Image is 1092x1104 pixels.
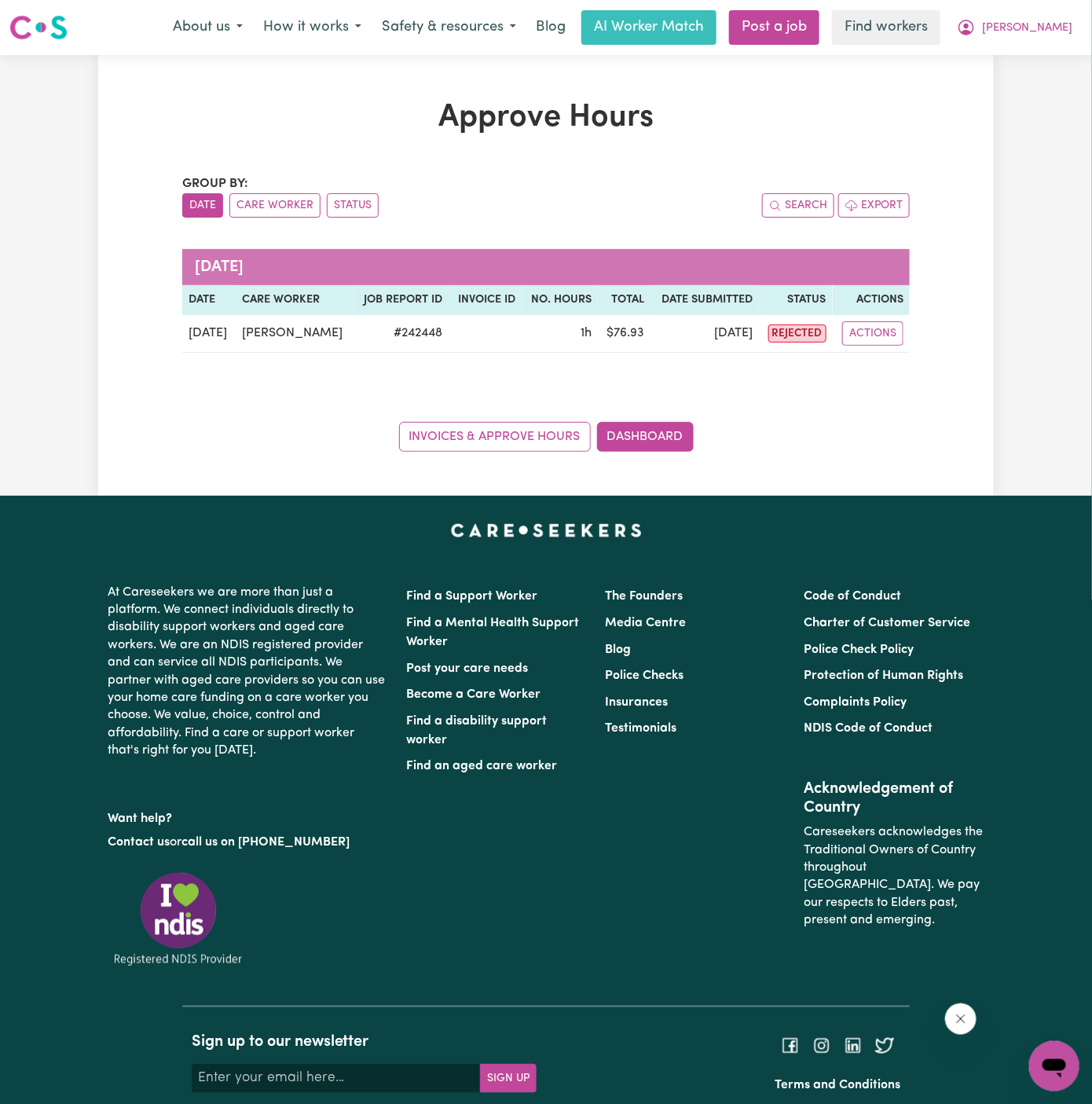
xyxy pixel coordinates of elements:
[838,193,910,218] button: Export
[605,617,686,629] a: Media Centre
[182,315,236,353] td: [DATE]
[406,590,537,603] a: Find a Support Worker
[236,285,354,315] th: Care worker
[729,10,819,45] a: Post a job
[581,327,592,339] span: 1 hour
[406,617,579,648] a: Find a Mental Health Support Worker
[597,422,694,452] a: Dashboard
[605,696,668,709] a: Insurances
[253,11,372,44] button: How it works
[605,644,631,656] a: Blog
[108,578,387,766] p: At Careseekers we are more than just a platform. We connect individuals directly to disability su...
[875,1040,894,1052] a: Follow Careseekers on Twitter
[406,688,541,701] a: Become a Care Worker
[804,590,902,603] a: Code of Conduct
[182,249,910,285] caption: [DATE]
[526,10,575,45] a: Blog
[354,285,449,315] th: Job Report ID
[762,193,834,218] button: Search
[229,193,321,218] button: sort invoices by care worker
[192,1064,481,1092] input: Enter your email here...
[804,722,933,735] a: NDIS Code of Conduct
[480,1064,537,1092] button: Subscribe
[108,836,170,849] a: Contact us
[605,590,683,603] a: The Founders
[181,836,350,849] a: call us on [PHONE_NUMBER]
[804,617,971,629] a: Charter of Customer Service
[812,1040,831,1052] a: Follow Careseekers on Instagram
[406,662,528,675] a: Post your care needs
[108,827,387,857] p: or
[650,285,759,315] th: Date Submitted
[451,524,642,537] a: Careseekers home page
[182,193,223,218] button: sort invoices by date
[982,20,1072,37] span: [PERSON_NAME]
[163,11,253,44] button: About us
[650,315,759,353] td: [DATE]
[182,99,910,137] h1: Approve Hours
[605,722,676,735] a: Testimonials
[759,285,833,315] th: Status
[598,285,650,315] th: Total
[236,315,354,353] td: [PERSON_NAME]
[844,1040,863,1052] a: Follow Careseekers on LinkedIn
[192,1032,537,1051] h2: Sign up to our newsletter
[327,193,379,218] button: sort invoices by paid status
[449,285,522,315] th: Invoice ID
[406,760,557,772] a: Find an aged care worker
[833,285,910,315] th: Actions
[108,870,249,968] img: Registered NDIS provider
[775,1079,900,1091] a: Terms and Conditions
[522,285,598,315] th: No. Hours
[9,9,68,46] a: Careseekers logo
[581,10,716,45] a: AI Worker Match
[947,11,1083,44] button: My Account
[406,715,547,746] a: Find a disability support worker
[804,696,907,709] a: Complaints Policy
[832,10,940,45] a: Find workers
[182,178,248,190] span: Group by:
[781,1040,800,1052] a: Follow Careseekers on Facebook
[598,315,650,353] td: $ 76.93
[804,669,964,682] a: Protection of Human Rights
[354,315,449,353] td: # 242448
[804,644,914,656] a: Police Check Policy
[804,779,984,817] h2: Acknowledgement of Country
[1029,1041,1079,1091] iframe: Button to launch messaging window
[108,804,387,827] p: Want help?
[9,13,68,42] img: Careseekers logo
[399,422,591,452] a: Invoices & Approve Hours
[9,11,95,24] span: Need any help?
[842,321,903,346] button: Actions
[605,669,683,682] a: Police Checks
[182,285,236,315] th: Date
[945,1003,977,1035] iframe: Close message
[804,817,984,935] p: Careseekers acknowledges the Traditional Owners of Country throughout [GEOGRAPHIC_DATA]. We pay o...
[372,11,526,44] button: Safety & resources
[768,325,826,343] span: rejected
